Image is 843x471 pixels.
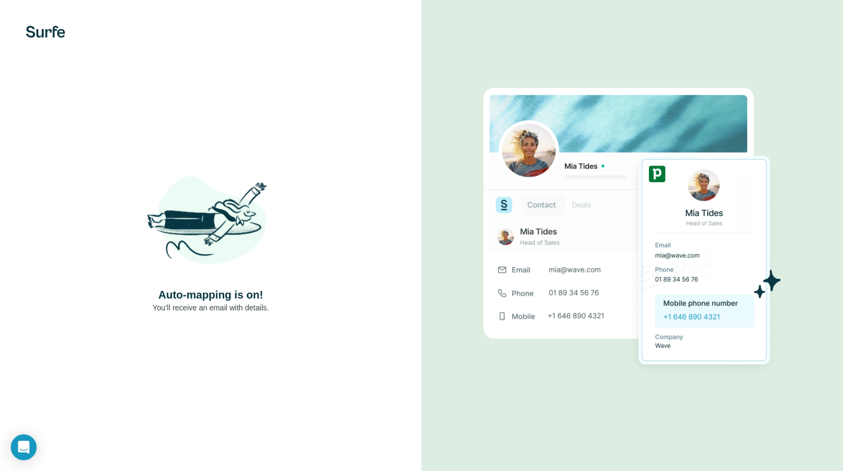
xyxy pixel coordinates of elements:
[483,88,781,383] img: Download Success
[11,434,37,460] div: Open Intercom Messenger
[153,302,269,313] p: You’ll receive an email with details.
[158,287,263,302] h4: Auto-mapping is on!
[146,158,275,287] img: Shaka Illustration
[26,26,65,38] img: Surfe's logo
